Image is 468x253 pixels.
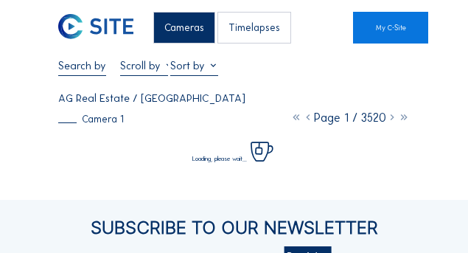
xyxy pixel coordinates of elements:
[314,111,386,125] span: Page 1 / 3520
[58,12,91,44] a: C-SITE Logo
[153,12,214,44] div: Cameras
[58,59,106,72] input: Search by date 󰅀
[217,12,290,44] div: Timelapses
[192,156,247,162] span: Loading, please wait...
[353,12,428,44] a: My C-Site
[58,114,124,124] div: Camera 1
[58,93,245,104] div: AG Real Estate / [GEOGRAPHIC_DATA]
[58,14,133,39] img: C-SITE Logo
[58,219,409,237] div: Subscribe to our newsletter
